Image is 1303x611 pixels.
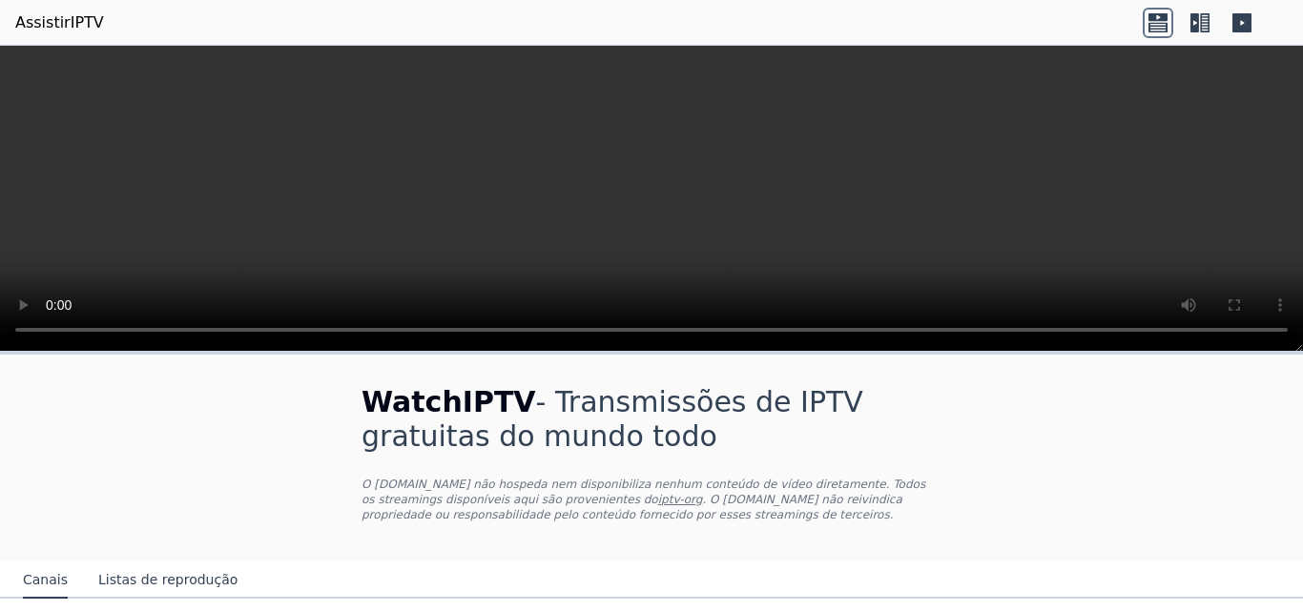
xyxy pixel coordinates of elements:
[98,562,238,599] button: Listas de reprodução
[362,385,863,453] font: - Transmissões de IPTV gratuitas do mundo todo
[362,493,902,521] font: . O [DOMAIN_NAME] não reivindica propriedade ou responsabilidade pelo conteúdo fornecido por esse...
[23,572,68,587] font: Canais
[23,562,68,599] button: Canais
[362,478,925,506] font: O [DOMAIN_NAME] não hospeda nem disponibiliza nenhum conteúdo de vídeo diretamente. Todos os stre...
[15,11,104,34] a: AssistirIPTV
[98,572,238,587] font: Listas de reprodução
[15,13,104,31] font: AssistirIPTV
[658,493,703,506] a: iptv-org
[362,385,536,418] font: WatchIPTV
